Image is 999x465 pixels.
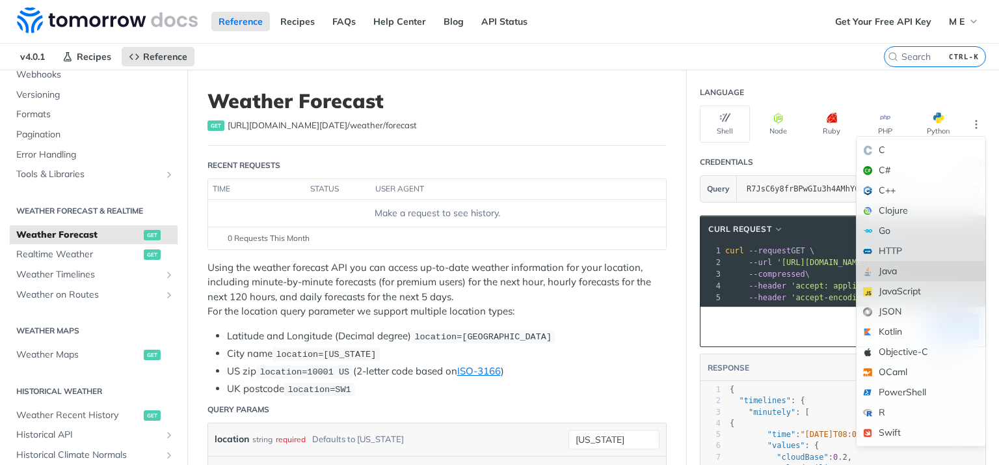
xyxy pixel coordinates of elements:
[791,293,960,302] span: 'accept-encoding: deflate, gzip, br'
[753,106,803,143] button: Node
[436,12,471,31] a: Blog
[10,165,178,184] a: Tools & LibrariesShow subpages for Tools & Libraries
[749,281,786,290] span: --header
[700,395,721,406] div: 2
[707,361,750,374] button: RESPONSE
[857,160,985,180] div: C#
[860,106,910,143] button: PHP
[10,445,178,465] a: Historical Climate NormalsShow subpages for Historical Climate Normals
[725,246,744,255] span: curl
[749,258,772,267] span: --url
[10,125,178,145] a: Pagination
[857,261,985,281] div: Java
[16,148,174,162] span: Error Handling
[474,12,535,31] a: API Status
[730,441,819,450] span: : {
[913,106,963,143] button: Python
[857,201,985,221] div: Clojure
[857,342,985,362] div: Objective-C
[16,429,161,442] span: Historical API
[457,365,501,377] a: ISO-3166
[312,430,404,449] div: Defaults to [US_STATE]
[16,268,161,281] span: Weather Timelines
[273,12,322,31] a: Recipes
[207,89,667,113] h1: Weather Forecast
[211,12,270,31] a: Reference
[777,453,828,462] span: "cloudBase"
[800,430,885,439] span: "[DATE]T08:05:00Z"
[700,156,753,168] div: Credentials
[806,106,857,143] button: Ruby
[16,409,140,422] span: Weather Recent History
[16,108,174,121] span: Formats
[857,281,985,302] div: JavaScript
[10,285,178,305] a: Weather on RoutesShow subpages for Weather on Routes
[122,47,194,66] a: Reference
[227,382,667,397] li: UK postcode
[857,140,985,160] div: C
[77,51,111,63] span: Recipes
[10,406,178,425] a: Weather Recent Historyget
[949,16,965,27] span: M E
[10,386,178,397] h2: Historical Weather
[730,396,805,405] span: : {
[942,12,986,31] button: M E
[700,268,723,280] div: 3
[857,221,985,241] div: Go
[730,419,734,428] span: {
[857,402,985,423] div: R
[10,105,178,124] a: Formats
[164,450,174,460] button: Show subpages for Historical Climate Normals
[970,119,982,130] svg: More ellipsis
[16,89,174,102] span: Versioning
[700,407,721,418] div: 3
[730,408,810,417] span: : [
[16,348,140,361] span: Weather Maps
[857,180,985,201] div: C++
[10,85,178,105] a: Versioning
[207,120,224,131] span: get
[857,382,985,402] div: PowerShell
[276,350,376,359] span: location=[US_STATE]
[208,179,306,200] th: time
[10,245,178,264] a: Realtime Weatherget
[13,47,52,66] span: v4.0.1
[16,449,161,462] span: Historical Climate Normals
[700,245,723,257] div: 1
[227,346,667,361] li: City name
[16,248,140,261] span: Realtime Weather
[10,65,178,85] a: Webhooks
[704,223,788,236] button: cURL Request
[371,179,640,200] th: user agent
[227,329,667,344] li: Latitude and Longitude (Decimal degree)
[700,429,721,440] div: 5
[700,384,721,395] div: 1
[730,385,734,394] span: {
[228,232,310,244] span: 0 Requests This Month
[730,453,852,462] span: : ,
[287,385,351,395] span: location=SW1
[164,290,174,300] button: Show subpages for Weather on Routes
[17,7,198,33] img: Tomorrow.io Weather API Docs
[777,258,899,267] span: '[URL][DOMAIN_NAME][DATE]'
[144,410,161,421] span: get
[16,229,140,242] span: Weather Forecast
[227,364,667,379] li: US zip (2-letter code based on )
[857,322,985,342] div: Kotlin
[260,367,349,377] span: location=10001 US
[725,246,814,255] span: GET \
[740,176,968,202] input: apikey
[708,223,771,235] span: cURL Request
[700,440,721,451] div: 6
[10,225,178,245] a: Weather Forecastget
[857,241,985,261] div: HTTP
[306,179,371,200] th: status
[325,12,363,31] a: FAQs
[767,430,795,439] span: "time"
[414,332,552,342] span: location=[GEOGRAPHIC_DATA]
[10,265,178,285] a: Weather TimelinesShow subpages for Weather Timelines
[164,169,174,180] button: Show subpages for Tools & Libraries
[164,270,174,280] button: Show subpages for Weather Timelines
[857,423,985,443] div: Swift
[725,281,918,290] span: \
